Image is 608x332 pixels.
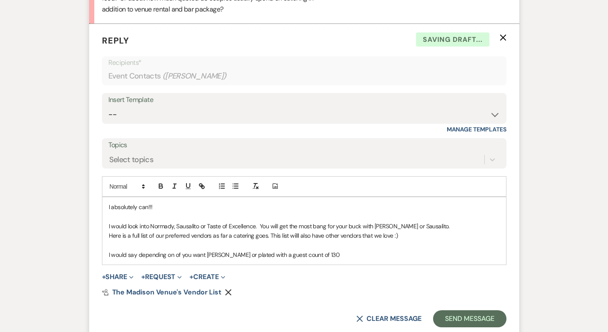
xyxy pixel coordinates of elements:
[189,274,193,280] span: +
[108,68,500,84] div: Event Contacts
[108,139,500,151] label: Topics
[141,274,145,280] span: +
[102,274,106,280] span: +
[112,288,222,297] span: The Madison Venue's Vendor List
[109,154,154,165] div: Select topics
[109,231,500,240] p: Here is a full list of our preferred vendors as far a catering goes. This list willl also have ot...
[141,274,182,280] button: Request
[189,274,225,280] button: Create
[102,274,134,280] button: Share
[163,70,227,82] span: ( [PERSON_NAME] )
[433,310,506,327] button: Send Message
[102,35,129,46] span: Reply
[108,94,500,106] div: Insert Template
[356,315,421,322] button: Clear message
[109,250,500,259] p: I would say depending on of you want [PERSON_NAME] or plated with a guest count of 130
[447,125,506,133] a: Manage Templates
[416,32,489,47] span: Saving draft...
[108,57,500,68] p: Recipients*
[109,202,500,212] p: I absolutely can!!!
[109,221,500,231] p: I would look into Normady, Sausalito or Taste of Excellence. You will get the most bang for your ...
[102,289,222,296] a: The Madison Venue's Vendor List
